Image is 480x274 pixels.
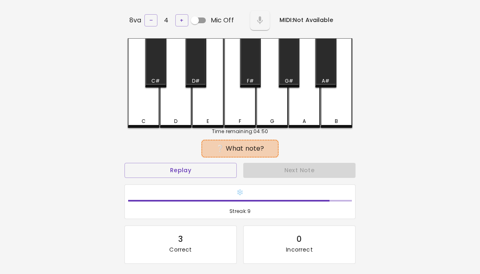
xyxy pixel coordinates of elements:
div: ❔ What note? [205,144,274,153]
span: Mic Off [211,15,234,25]
button: Replay [124,163,237,178]
div: A# [322,77,329,85]
h6: MIDI: Not Available [279,16,334,25]
div: F# [247,77,254,85]
div: 0 [297,232,302,246]
div: C# [151,77,160,85]
div: C [142,118,146,125]
h6: ❄️ [128,188,352,197]
div: F [239,118,241,125]
button: – [144,14,157,27]
h6: 8va [129,15,141,26]
div: 3 [178,232,183,246]
p: Correct [169,246,192,254]
div: A [303,118,306,125]
div: G# [285,77,293,85]
h6: 4 [164,15,168,26]
div: Time remaining: 04:50 [128,128,352,135]
p: Incorrect [286,246,312,254]
div: E [207,118,209,125]
div: D [174,118,177,125]
div: G [270,118,274,125]
span: Streak: 9 [128,207,352,215]
div: B [335,118,338,125]
button: + [175,14,188,27]
div: D# [192,77,200,85]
